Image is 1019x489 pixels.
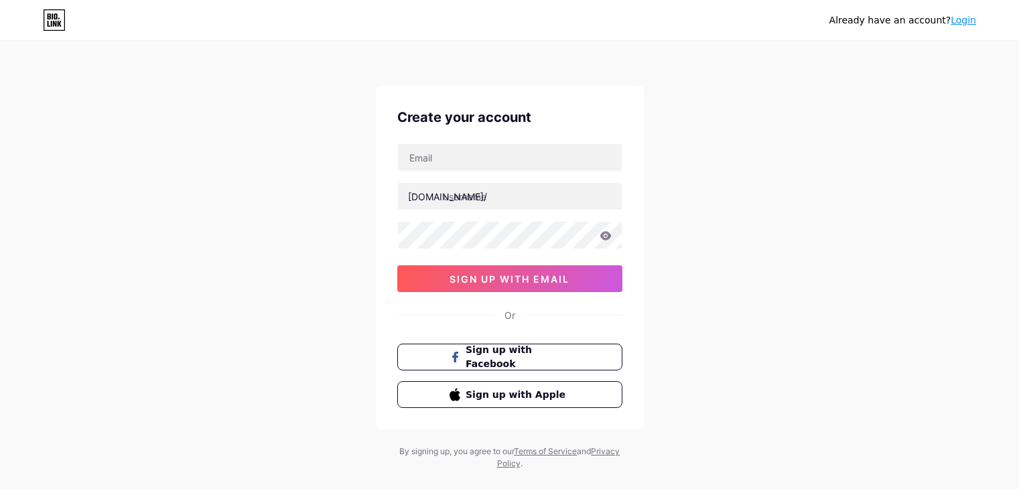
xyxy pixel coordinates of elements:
button: sign up with email [397,265,622,292]
input: Email [398,144,622,171]
div: Or [504,308,515,322]
span: sign up with email [450,273,569,285]
a: Login [951,15,976,25]
button: Sign up with Apple [397,381,622,408]
input: username [398,183,622,210]
div: [DOMAIN_NAME]/ [408,190,487,204]
div: Already have an account? [829,13,976,27]
button: Sign up with Facebook [397,344,622,370]
a: Terms of Service [514,446,577,456]
div: Create your account [397,107,622,127]
span: Sign up with Facebook [466,343,569,371]
span: Sign up with Apple [466,388,569,402]
div: By signing up, you agree to our and . [396,445,624,470]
